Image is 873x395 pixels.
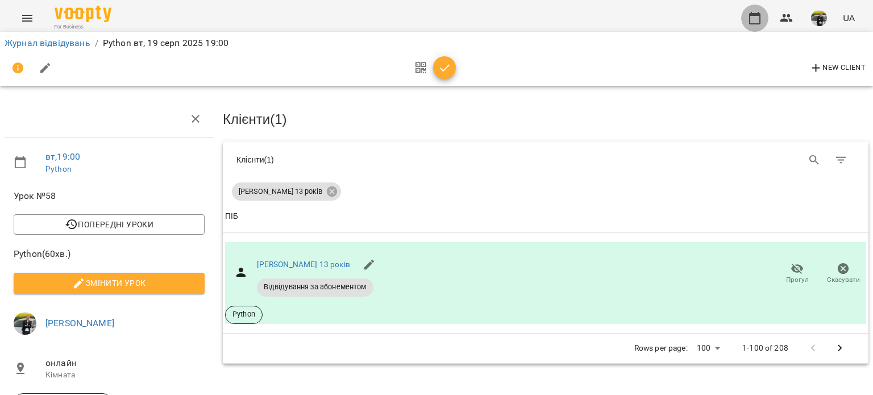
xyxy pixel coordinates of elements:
[14,312,36,335] img: a92d573242819302f0c564e2a9a4b79e.jpg
[838,7,859,28] button: UA
[225,210,866,223] span: ПІБ
[55,6,111,22] img: Voopty Logo
[634,343,688,354] p: Rows per page:
[786,275,809,285] span: Прогул
[14,273,205,293] button: Змінити урок
[23,276,196,290] span: Змінити урок
[742,343,788,354] p: 1-100 of 208
[5,36,868,50] nav: breadcrumb
[226,309,262,319] span: Python
[811,10,827,26] img: a92d573242819302f0c564e2a9a4b79e.jpg
[223,112,868,127] h3: Клієнти ( 1 )
[5,38,90,48] a: Журнал відвідувань
[774,258,820,290] button: Прогул
[55,23,111,31] span: For Business
[828,147,855,174] button: Фільтр
[257,260,350,269] a: [PERSON_NAME] 13 років
[223,142,868,178] div: Table Toolbar
[232,186,329,197] span: [PERSON_NAME] 13 років
[236,154,537,165] div: Клієнти ( 1 )
[692,340,724,356] div: 100
[45,164,72,173] a: Python
[807,59,868,77] button: New Client
[45,151,80,162] a: вт , 19:00
[95,36,98,50] li: /
[826,335,854,362] button: Next Page
[827,275,860,285] span: Скасувати
[14,5,41,32] button: Menu
[14,189,205,203] span: Урок №58
[809,61,866,75] span: New Client
[257,282,373,292] span: Відвідування за абонементом
[45,369,205,381] p: Кімната
[14,247,205,261] span: Python ( 60 хв. )
[45,318,114,329] a: [PERSON_NAME]
[820,258,866,290] button: Скасувати
[225,210,238,223] div: Sort
[225,210,238,223] div: ПІБ
[103,36,228,50] p: Python вт, 19 серп 2025 19:00
[14,214,205,235] button: Попередні уроки
[843,12,855,24] span: UA
[232,182,341,201] div: [PERSON_NAME] 13 років
[23,218,196,231] span: Попередні уроки
[45,356,205,370] span: онлайн
[801,147,828,174] button: Search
